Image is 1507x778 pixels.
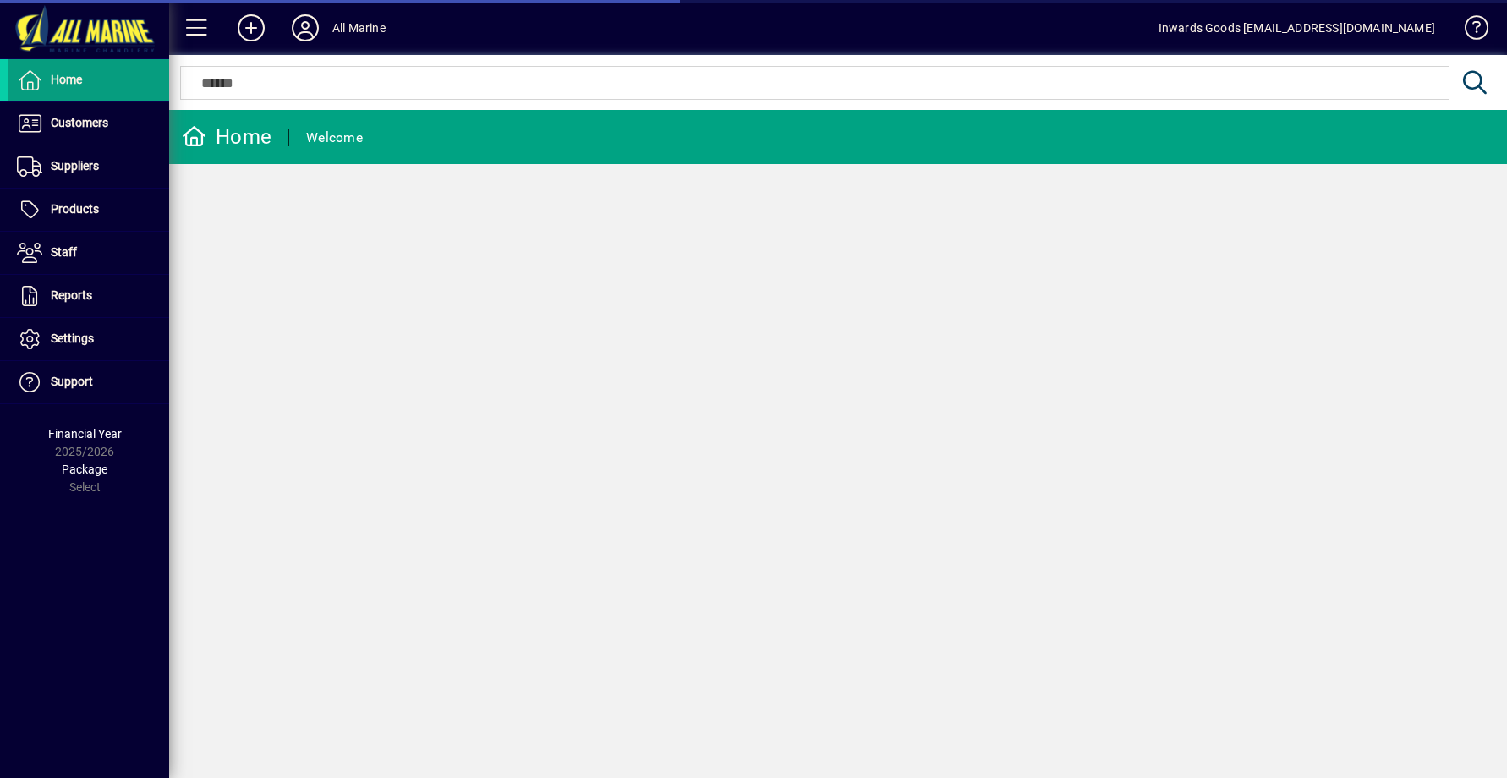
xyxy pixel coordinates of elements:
[51,202,99,216] span: Products
[51,116,108,129] span: Customers
[182,123,271,151] div: Home
[48,427,122,441] span: Financial Year
[8,102,169,145] a: Customers
[332,14,386,41] div: All Marine
[1452,3,1486,58] a: Knowledge Base
[8,275,169,317] a: Reports
[51,331,94,345] span: Settings
[8,232,169,274] a: Staff
[1159,14,1435,41] div: Inwards Goods [EMAIL_ADDRESS][DOMAIN_NAME]
[51,375,93,388] span: Support
[51,245,77,259] span: Staff
[224,13,278,43] button: Add
[306,124,363,151] div: Welcome
[8,145,169,188] a: Suppliers
[8,361,169,403] a: Support
[51,73,82,86] span: Home
[278,13,332,43] button: Profile
[51,159,99,173] span: Suppliers
[51,288,92,302] span: Reports
[8,189,169,231] a: Products
[62,463,107,476] span: Package
[8,318,169,360] a: Settings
